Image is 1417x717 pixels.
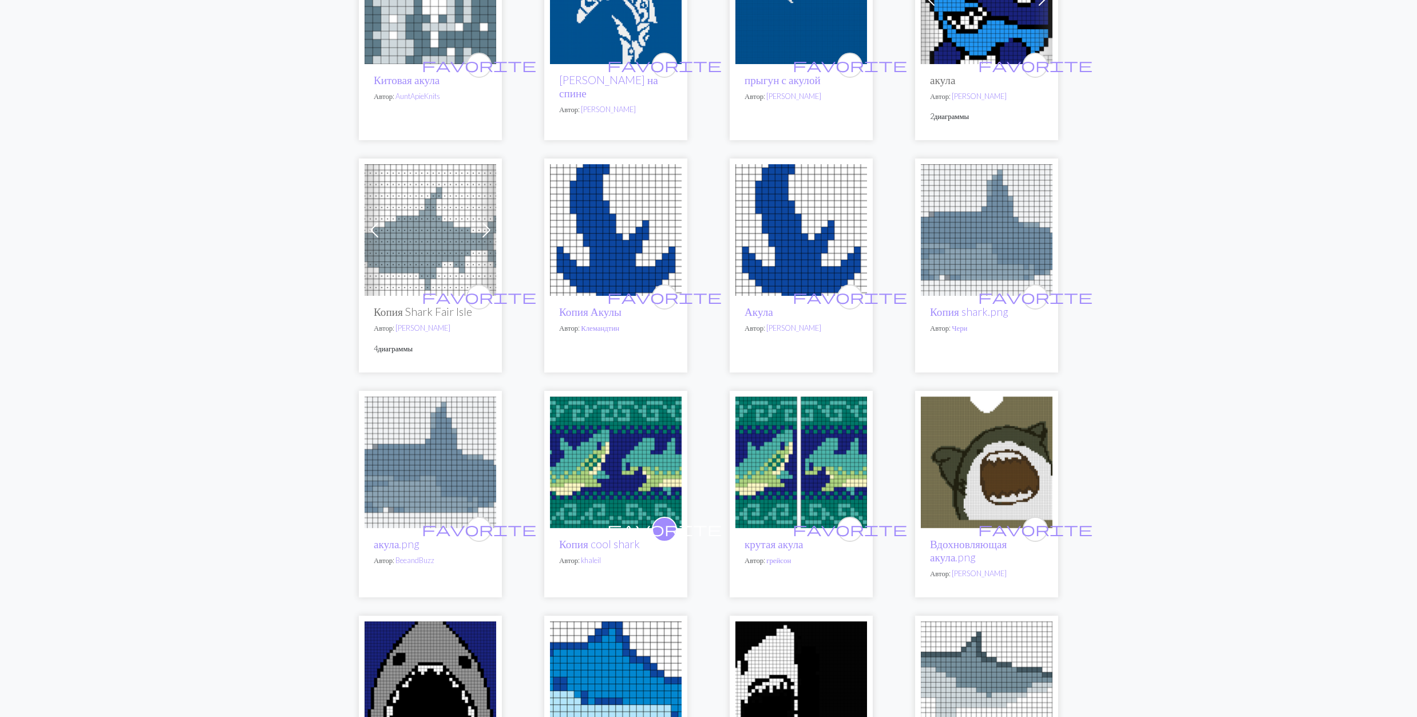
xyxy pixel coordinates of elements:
a: акула.png [374,537,419,550]
i: favourite [422,518,536,541]
i: favourite [978,286,1093,308]
img: Акула [735,164,867,296]
i: favourite [978,518,1093,541]
p: Автор: [559,555,672,566]
p: Автор: [930,323,1043,334]
p: Автор: [559,323,672,334]
p: Автор: [745,555,858,566]
p: 2 диаграммы [930,111,1043,122]
span: favorite [978,520,1093,538]
span: favorite [793,288,907,306]
span: favorite [607,56,722,74]
a: Чери [952,323,967,332]
span: favorite [422,288,536,306]
a: Копия Акулы [559,305,622,318]
a: BeeandBuzz [395,556,434,565]
p: Автор: [745,323,858,334]
button: favourite [466,284,492,310]
i: favourite [793,286,907,308]
a: прыгун с акулой [745,73,821,86]
p: Автор: [930,568,1043,579]
i: favourite [793,518,907,541]
a: Копия shark.png [930,305,1008,318]
img: Акула [550,164,682,296]
a: грейсон [766,556,791,565]
button: favourite [1023,53,1048,78]
img: Shark Fair Isle — оригинальный размер [365,164,496,296]
a: Копия cool shark [559,537,640,550]
i: favourite [607,54,722,77]
a: НИКС-АКУЛА.png [921,680,1052,691]
span: favorite [978,288,1093,306]
p: Автор: [374,323,487,334]
button: favourite [652,53,677,78]
a: [PERSON_NAME] [766,323,821,332]
span: favorite [422,56,536,74]
i: favourite [978,54,1093,77]
a: Акула [745,305,773,318]
a: крутая акула [735,455,867,466]
button: favourite [837,53,862,78]
a: shark.jpg [735,680,867,691]
span: favorite [422,520,536,538]
p: Автор: [374,91,487,102]
img: акула.png [921,164,1052,296]
a: акула.png [365,455,496,466]
a: Акула [550,223,682,234]
a: акула.png [921,223,1052,234]
i: favourite [793,54,907,77]
span: favorite [607,288,722,306]
span: favorite [978,56,1093,74]
img: крутая акула [735,397,867,528]
button: favourite [466,517,492,542]
i: favourite [607,286,722,308]
h2: Копия Shark Fair Isle [374,305,487,318]
img: крутая акула [550,397,682,528]
h2: акула [930,73,1043,86]
button: favourite [1023,517,1048,542]
button: favourite [652,284,677,310]
a: акула от goldflower [550,680,682,691]
a: Клемандтин [581,323,619,332]
button: favourite [652,517,677,542]
button: favourite [837,517,862,542]
a: [PERSON_NAME] [395,323,450,332]
i: favourite [607,518,722,541]
p: Автор: [374,555,487,566]
p: Автор: [559,104,672,115]
span: favorite [793,56,907,74]
button: favourite [1023,284,1048,310]
img: акула.png [365,397,496,528]
a: Вдохновляющая акула.png [930,537,1007,564]
span: favorite [607,520,722,538]
i: favourite [422,286,536,308]
img: Вдохновляющая акула.png [921,397,1052,528]
a: крутая акула [745,537,804,550]
span: favorite [793,520,907,538]
p: 4 диаграммы [374,343,487,354]
a: акула [365,680,496,691]
a: Китовая акула [374,73,440,86]
a: Shark Fair Isle — оригинальный размер [365,223,496,234]
a: [PERSON_NAME] [581,105,636,114]
a: Вдохновляющая акула.png [921,455,1052,466]
a: khaleil [581,556,601,565]
a: [PERSON_NAME] [766,92,821,101]
button: favourite [837,284,862,310]
p: Автор: [930,91,1043,102]
a: [PERSON_NAME] [952,569,1007,578]
i: favourite [422,54,536,77]
button: favourite [466,53,492,78]
a: [PERSON_NAME] на спине [559,73,658,100]
a: AuntApieKnits [395,92,440,101]
a: [PERSON_NAME] [952,92,1007,101]
a: крутая акула [550,455,682,466]
p: Автор: [745,91,858,102]
a: Акула [735,223,867,234]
